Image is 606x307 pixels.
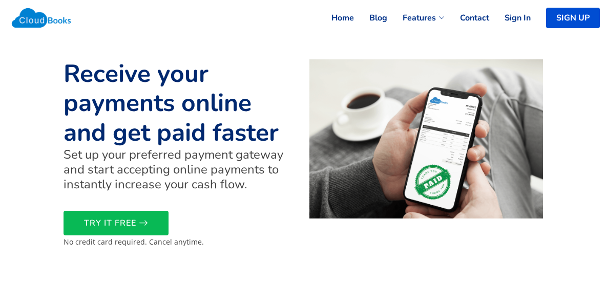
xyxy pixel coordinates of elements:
[64,237,204,247] small: No credit card required. Cancel anytime.
[387,7,445,29] a: Features
[489,7,531,29] a: Sign In
[546,8,600,28] a: SIGN UP
[64,211,169,235] a: TRY IT FREE
[64,59,297,148] h1: Receive your payments online and get paid faster
[354,7,387,29] a: Blog
[309,59,543,218] img: Accept Payments Online and get paid faster
[445,7,489,29] a: Contact
[316,7,354,29] a: Home
[64,147,297,191] h4: Set up your preferred payment gateway and start accepting online payments to instantly increase y...
[403,12,436,24] span: Features
[6,3,76,33] img: Cloudbooks Logo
